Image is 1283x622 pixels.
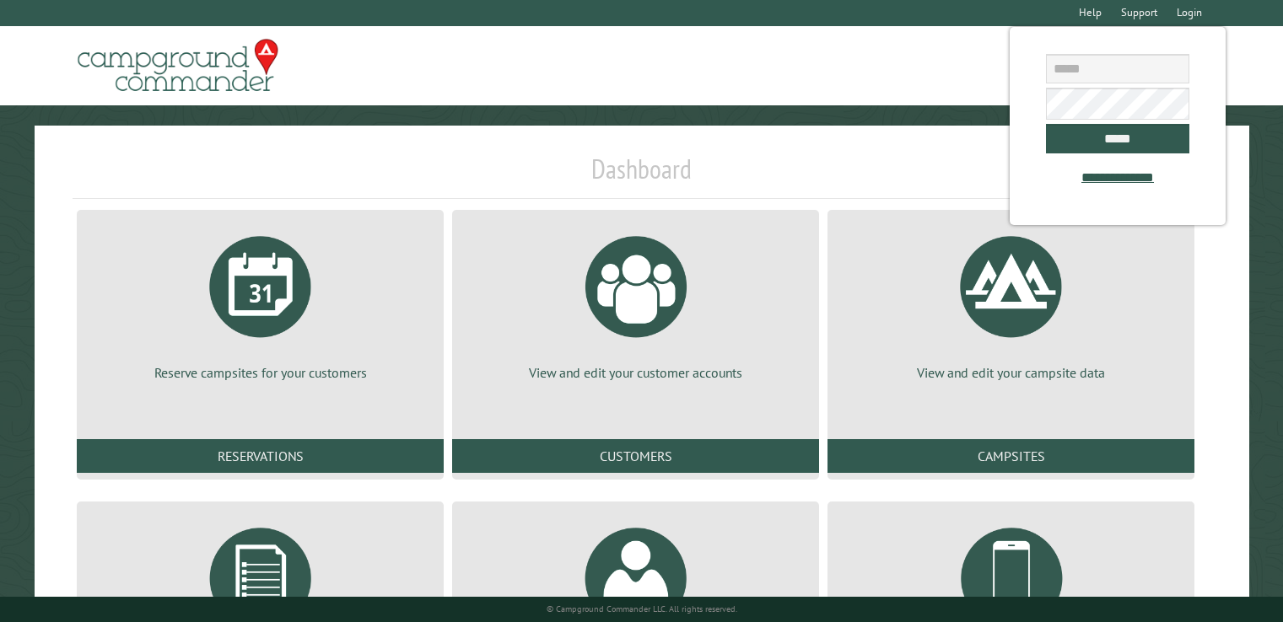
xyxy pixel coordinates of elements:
[472,223,799,382] a: View and edit your customer accounts
[452,439,819,473] a: Customers
[77,439,444,473] a: Reservations
[848,363,1174,382] p: View and edit your campsite data
[73,153,1210,199] h1: Dashboard
[97,223,423,382] a: Reserve campsites for your customers
[848,223,1174,382] a: View and edit your campsite data
[472,363,799,382] p: View and edit your customer accounts
[547,603,737,614] small: © Campground Commander LLC. All rights reserved.
[73,33,283,99] img: Campground Commander
[827,439,1194,473] a: Campsites
[97,363,423,382] p: Reserve campsites for your customers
